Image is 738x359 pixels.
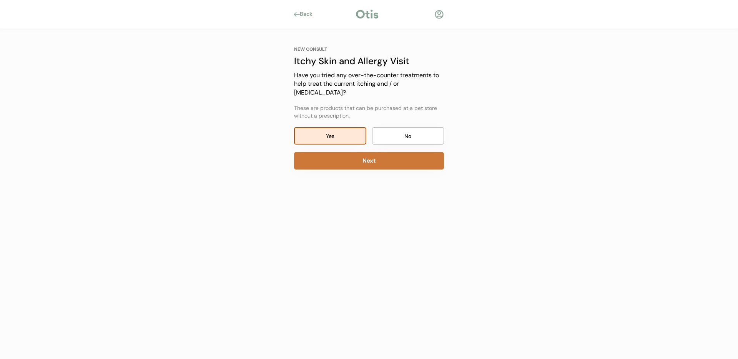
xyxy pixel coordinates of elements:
div: Itchy Skin and Allergy Visit [294,54,444,68]
button: No [372,127,444,145]
div: These are products that can be purchased at a pet store without a prescription. [294,105,444,120]
div: Back [300,10,317,18]
button: Yes [294,127,366,145]
button: Next [294,152,444,170]
div: Have you tried any over-the-counter treatments to help treat the current itching and / or [MEDICA... [294,71,444,97]
div: NEW CONSULT [294,46,327,53]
